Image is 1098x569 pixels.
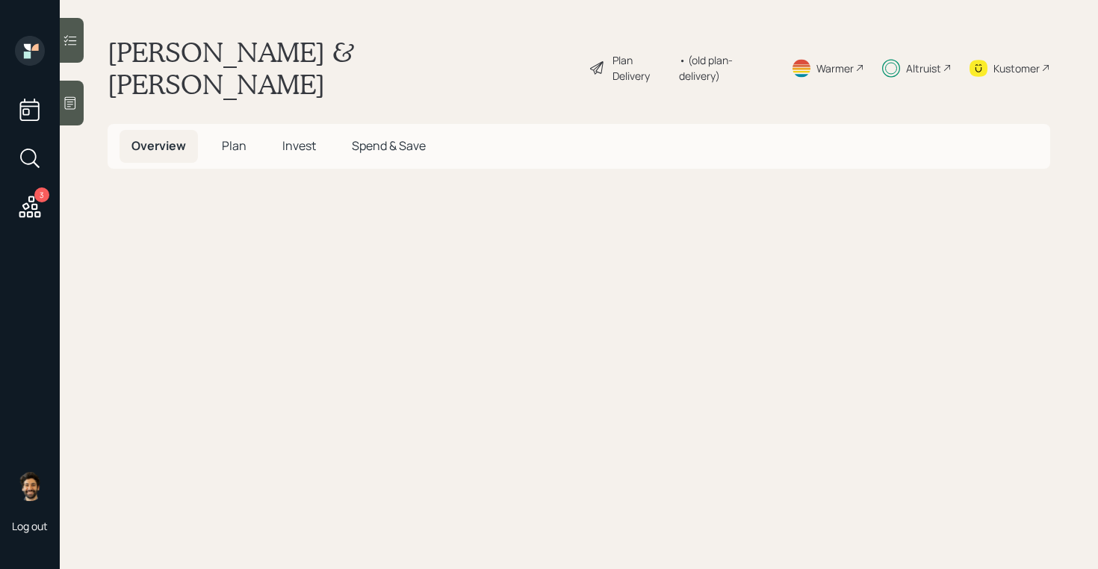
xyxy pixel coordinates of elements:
[12,519,48,533] div: Log out
[906,60,941,76] div: Altruist
[612,52,671,84] div: Plan Delivery
[15,471,45,501] img: eric-schwartz-headshot.png
[131,137,186,154] span: Overview
[352,137,426,154] span: Spend & Save
[108,36,577,100] h1: [PERSON_NAME] & [PERSON_NAME]
[679,52,773,84] div: • (old plan-delivery)
[222,137,246,154] span: Plan
[993,60,1040,76] div: Kustomer
[34,187,49,202] div: 3
[282,137,316,154] span: Invest
[816,60,854,76] div: Warmer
